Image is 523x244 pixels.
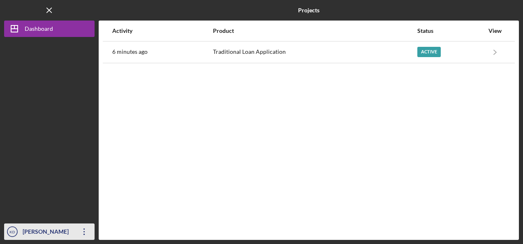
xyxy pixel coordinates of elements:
button: KD[PERSON_NAME] [4,223,95,240]
div: Traditional Loan Application [213,42,417,62]
div: Activity [112,28,212,34]
b: Projects [298,7,319,14]
text: KD [9,230,15,234]
div: [PERSON_NAME] [21,223,74,242]
div: Active [417,47,441,57]
div: Status [417,28,484,34]
div: View [485,28,505,34]
button: Dashboard [4,21,95,37]
time: 2025-10-01 20:28 [112,48,148,55]
div: Dashboard [25,21,53,39]
div: Product [213,28,417,34]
